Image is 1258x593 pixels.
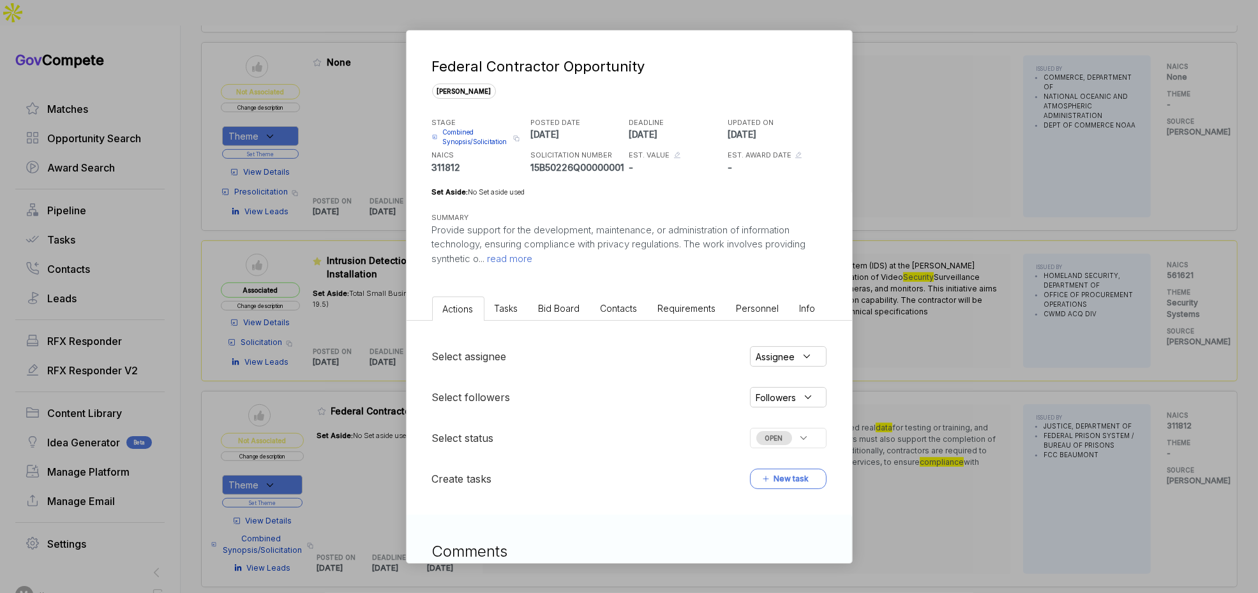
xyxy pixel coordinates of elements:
p: 311812 [432,161,528,174]
a: Combined Synopsis/Solicitation [432,128,509,147]
h5: SOLICITATION NUMBER [530,150,626,161]
h3: Comments [432,540,827,563]
span: Actions [443,304,474,314]
span: [PERSON_NAME] [432,84,496,99]
span: Assignee [756,350,795,363]
p: [DATE] [728,128,823,141]
span: Combined Synopsis/Solicitation [442,128,509,147]
p: [DATE] [629,128,725,141]
span: Followers [756,391,797,404]
h5: Select assignee [432,349,507,364]
p: - [728,161,823,174]
span: No Set aside used [468,187,525,196]
h5: UPDATED ON [728,117,823,128]
h5: Select followers [432,390,511,405]
h5: DEADLINE [629,117,725,128]
h5: NAICS [432,150,528,161]
span: Bid Board [539,303,580,314]
span: Info [800,303,816,314]
h5: Select status [432,430,494,446]
span: Tasks [495,303,518,314]
span: Requirements [658,303,716,314]
h5: SUMMARY [432,212,806,223]
span: Set Aside: [432,187,468,196]
p: [DATE] [530,128,626,141]
span: Personnel [737,303,779,314]
p: - [629,161,725,174]
p: 15B50226Q00000001 [530,161,626,174]
div: Federal Contractor Opportunity [432,56,821,77]
h5: POSTED DATE [530,117,626,128]
span: OPEN [756,431,792,445]
p: Provide support for the development, maintenance, or administration of information technology, en... [432,223,827,267]
h5: Create tasks [432,471,492,487]
h5: STAGE [432,117,528,128]
button: New task [750,469,827,489]
h5: EST. AWARD DATE [728,150,791,161]
span: Contacts [601,303,638,314]
h5: EST. VALUE [629,150,670,161]
span: read more [485,253,533,265]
